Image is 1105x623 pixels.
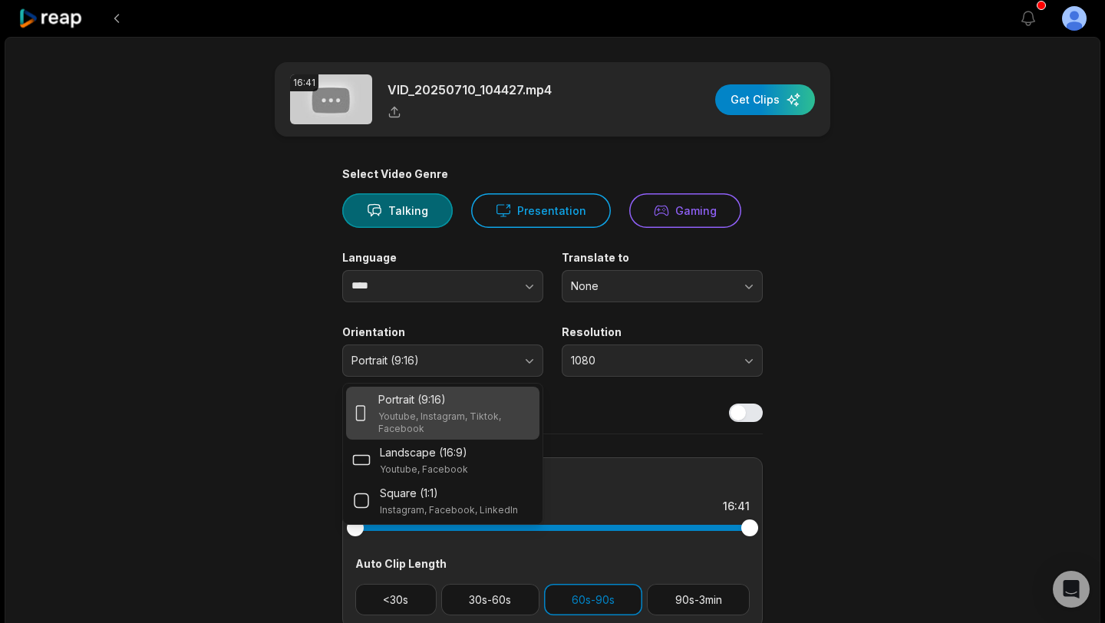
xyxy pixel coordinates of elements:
[380,504,518,516] p: Instagram, Facebook, LinkedIn
[342,383,543,525] div: Portrait (9:16)
[562,270,763,302] button: None
[351,354,513,368] span: Portrait (9:16)
[471,193,611,228] button: Presentation
[290,74,318,91] div: 16:41
[342,251,543,265] label: Language
[355,584,437,615] button: <30s
[1053,571,1090,608] div: Open Intercom Messenger
[380,485,438,501] p: Square (1:1)
[355,555,750,572] div: Auto Clip Length
[378,391,446,407] p: Portrait (9:16)
[715,84,815,115] button: Get Clips
[571,354,732,368] span: 1080
[562,344,763,377] button: 1080
[378,410,533,435] p: Youtube, Instagram, Tiktok, Facebook
[441,584,539,615] button: 30s-60s
[562,251,763,265] label: Translate to
[544,584,643,615] button: 60s-90s
[342,167,763,181] div: Select Video Genre
[562,325,763,339] label: Resolution
[388,81,552,99] p: VID_20250710_104427.mp4
[342,325,543,339] label: Orientation
[723,499,750,514] div: 16:41
[380,463,468,476] p: Youtube, Facebook
[380,444,467,460] p: Landscape (16:9)
[629,193,741,228] button: Gaming
[342,193,453,228] button: Talking
[647,584,750,615] button: 90s-3min
[342,344,543,377] button: Portrait (9:16)
[355,470,750,486] div: Processing Time Frame
[571,279,732,293] span: None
